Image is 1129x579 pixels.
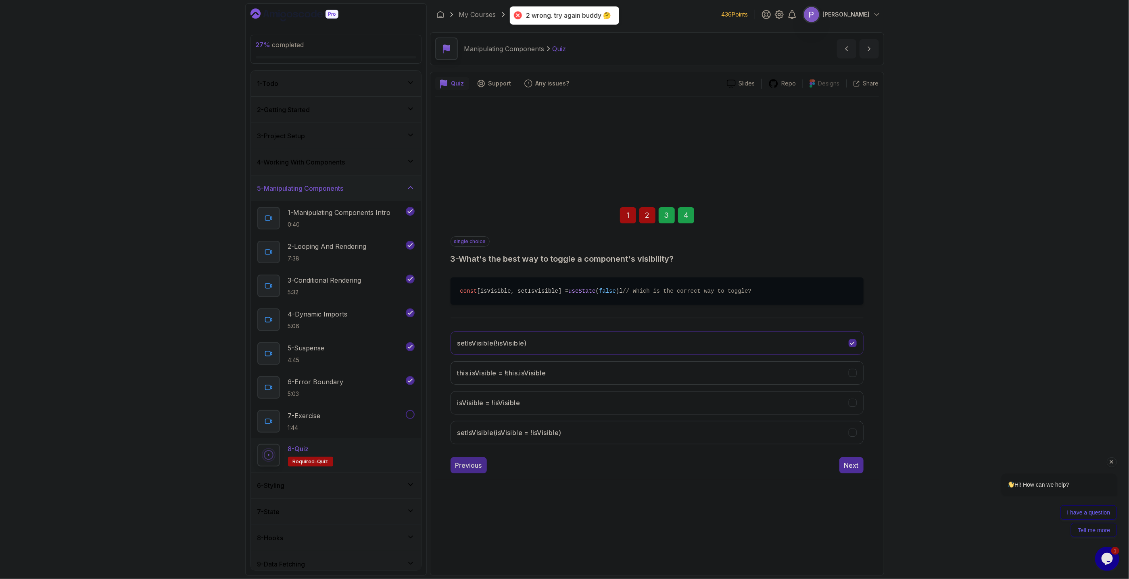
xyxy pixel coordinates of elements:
button: Share [846,79,879,87]
button: 7-State [251,499,421,525]
h3: 7 - State [257,507,280,517]
span: const [460,288,477,294]
p: Quiz [553,44,566,54]
p: 7:38 [288,254,367,262]
h3: 1 - Todo [257,79,279,88]
iframe: chat widget [976,401,1121,543]
p: Share [863,79,879,87]
button: this.isVisible = !this.isVisible [451,361,864,385]
button: setIsVisible(isVisible = !isVisible) [451,421,864,444]
div: 1 [620,207,636,223]
button: 6-Styling [251,473,421,498]
p: Slides [739,79,755,87]
p: single choice [451,236,490,247]
button: Previous [451,457,487,473]
iframe: chat widget [1095,547,1121,571]
button: quiz button [435,77,469,90]
p: [PERSON_NAME] [823,10,870,19]
h3: 8 - Hooks [257,533,284,543]
span: useState [568,288,595,294]
pre: [isVisible, setIsVisible] = ( )l [451,277,864,305]
span: 27 % [256,41,271,49]
button: 9-Data Fetching [251,551,421,577]
p: 4:45 [288,356,325,364]
div: 2 wrong. try again buddy 🤔 [526,11,611,20]
span: false [599,288,616,294]
p: 5:03 [288,390,344,398]
h3: 9 - Data Fetching [257,559,305,569]
p: 5:06 [288,322,348,330]
button: previous content [837,39,856,58]
button: 1-Manipulating Components Intro0:40 [257,207,415,229]
p: 8 - Quiz [288,444,309,454]
button: 7-Exercise1:44 [257,410,415,433]
button: 5-Manipulating Components [251,175,421,201]
h3: this.isVisible = !this.isVisible [457,368,546,378]
button: 2-Looping And Rendering7:38 [257,241,415,263]
p: 1:44 [288,424,321,432]
h3: 3 - Project Setup [257,131,305,141]
a: Dashboard [250,8,357,21]
p: 5:32 [288,288,361,296]
button: setIsVisible(!isVisible) [451,331,864,355]
h3: 4 - Working With Components [257,157,345,167]
p: 0:40 [288,221,391,229]
div: 2 [639,207,655,223]
a: Repo [762,79,803,89]
div: 4 [678,207,694,223]
button: 1-Todo [251,71,421,96]
p: 436 Points [722,10,748,19]
p: Any issues? [536,79,570,87]
h3: 2 - Getting Started [257,105,310,115]
span: Required- [293,458,317,465]
h3: isVisible = !isVisible [457,398,520,408]
button: 8-QuizRequired-quiz [257,444,415,467]
button: 2-Getting Started [251,97,421,123]
button: 8-Hooks [251,525,421,551]
button: Feedback button [520,77,574,90]
p: 4 - Dynamic Imports [288,309,348,319]
button: 5-Suspense4:45 [257,342,415,365]
h3: 6 - Styling [257,481,285,490]
button: next content [860,39,879,58]
a: Dashboard [436,10,445,19]
button: user profile image[PERSON_NAME] [803,6,881,23]
p: Repo [782,79,796,87]
a: Slides [720,79,762,88]
p: Designs [818,79,840,87]
h3: setIsVisible(isVisible = !isVisible) [457,428,561,437]
span: completed [256,41,304,49]
p: 3 - Conditional Rendering [288,275,361,285]
div: Previous [455,460,482,470]
button: Support button [472,77,516,90]
span: quiz [317,458,328,465]
button: 4-Dynamic Imports5:06 [257,308,415,331]
p: 2 - Looping And Rendering [288,242,367,251]
h3: 5 - Manipulating Components [257,183,344,193]
div: 3 [659,207,675,223]
a: My Courses [459,10,496,19]
button: 3-Conditional Rendering5:32 [257,275,415,297]
p: 7 - Exercise [288,411,321,421]
h3: setIsVisible(!isVisible) [457,338,527,348]
p: 6 - Error Boundary [288,377,344,387]
div: Next [844,460,859,470]
img: user profile image [804,7,819,22]
button: 3-Project Setup [251,123,421,149]
span: // Which is the correct way to toggle? [623,288,751,294]
button: 4-Working With Components [251,149,421,175]
button: isVisible = !isVisible [451,391,864,414]
h3: 3 - What's the best way to toggle a component's visibility? [451,253,864,265]
p: 5 - Suspense [288,343,325,353]
p: Support [488,79,511,87]
p: 1 - Manipulating Components Intro [288,208,391,217]
button: 6-Error Boundary5:03 [257,376,415,399]
button: Next [839,457,864,473]
p: Quiz [451,79,464,87]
